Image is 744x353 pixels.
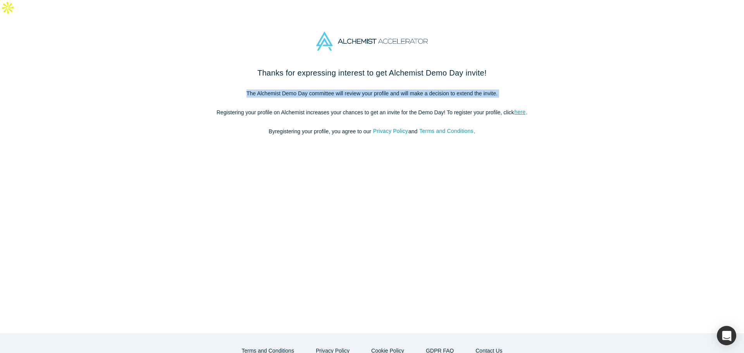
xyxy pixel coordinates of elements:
[419,127,474,136] button: Terms and Conditions
[209,67,535,79] h2: Thanks for expressing interest to get Alchemist Demo Day invite!
[209,108,535,117] p: Registering your profile on Alchemist increases your chances to get an invite for the Demo Day! T...
[373,127,408,136] button: Privacy Policy
[209,127,535,136] p: By registering your profile , you agree to our and .
[316,32,428,51] img: Alchemist Accelerator Logo
[514,108,526,117] a: here
[209,90,535,98] p: The Alchemist Demo Day committee will review your profile and will make a decision to extend the ...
